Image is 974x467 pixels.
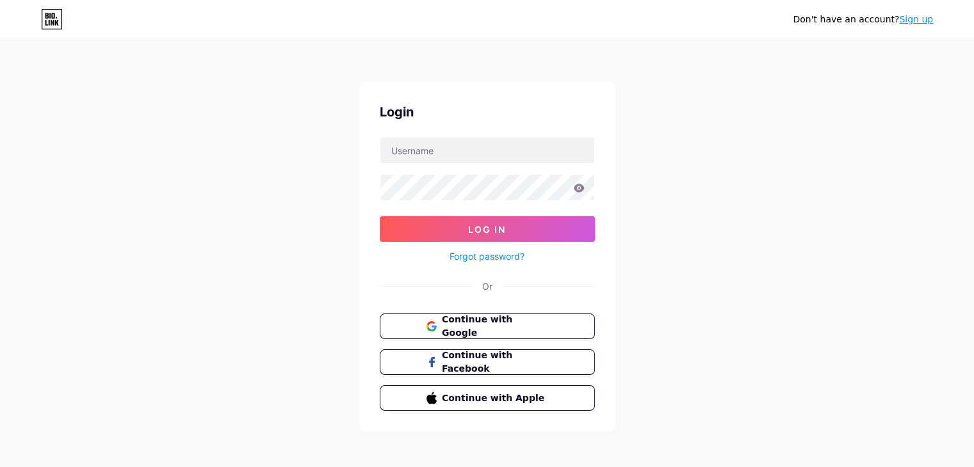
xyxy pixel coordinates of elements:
[482,280,492,293] div: Or
[380,138,594,163] input: Username
[380,102,595,122] div: Login
[468,224,506,235] span: Log In
[899,14,933,24] a: Sign up
[793,13,933,26] div: Don't have an account?
[380,349,595,375] button: Continue with Facebook
[442,392,548,405] span: Continue with Apple
[380,385,595,411] button: Continue with Apple
[442,313,548,340] span: Continue with Google
[450,249,524,263] a: Forgot password?
[380,313,595,339] button: Continue with Google
[442,349,548,376] span: Continue with Facebook
[380,216,595,242] button: Log In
